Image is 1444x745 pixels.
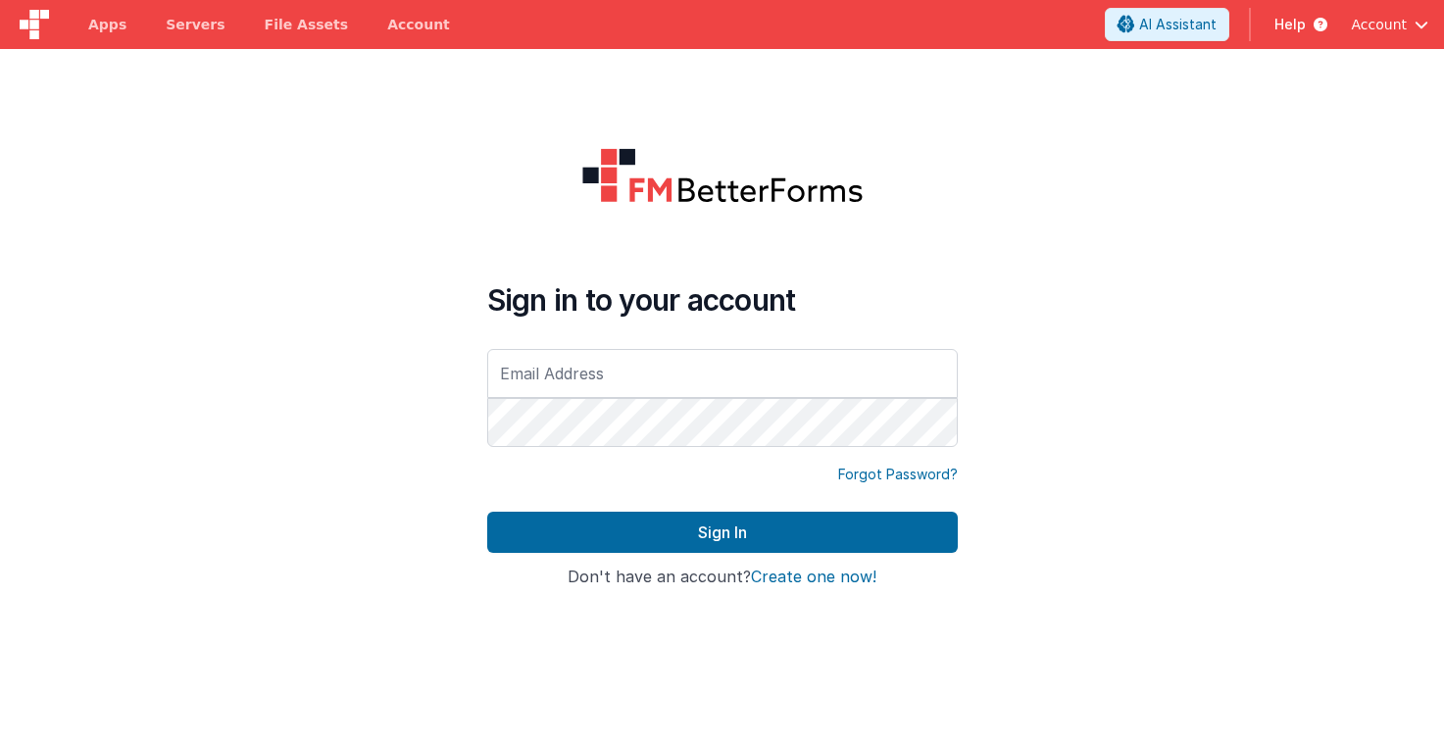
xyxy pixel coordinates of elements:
span: Help [1274,15,1306,34]
h4: Sign in to your account [487,282,958,318]
button: Sign In [487,512,958,553]
span: File Assets [265,15,349,34]
span: Apps [88,15,126,34]
a: Forgot Password? [838,465,958,484]
button: Create one now! [751,569,876,586]
span: Account [1351,15,1407,34]
button: Account [1351,15,1428,34]
span: Servers [166,15,224,34]
h4: Don't have an account? [487,569,958,586]
input: Email Address [487,349,958,398]
button: AI Assistant [1105,8,1229,41]
span: AI Assistant [1139,15,1217,34]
